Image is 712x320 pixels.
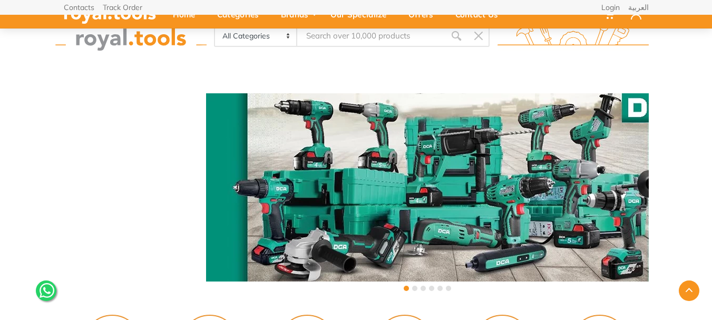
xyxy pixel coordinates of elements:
img: royal.tools Logo [55,22,207,51]
a: Contacts [64,4,94,11]
a: Track Order [103,4,142,11]
a: العربية [628,4,649,11]
img: royal.tools Logo [498,22,649,51]
select: Category [215,26,298,46]
a: Login [601,4,620,11]
input: Site search [297,25,445,47]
